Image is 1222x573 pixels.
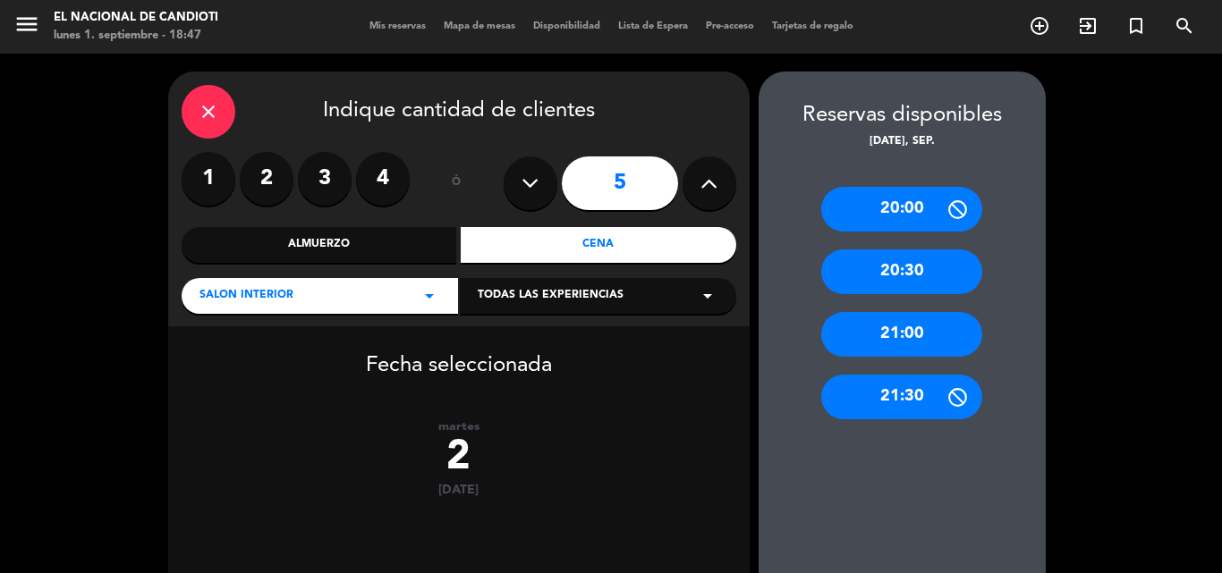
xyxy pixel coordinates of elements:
[478,287,624,305] span: Todas las experiencias
[461,227,736,263] div: Cena
[697,21,763,31] span: Pre-acceso
[821,249,982,294] div: 20:30
[182,152,235,206] label: 1
[168,326,750,383] div: Fecha seleccionada
[356,152,410,206] label: 4
[1174,15,1195,37] i: search
[54,9,218,27] div: El Nacional de Candioti
[168,483,750,498] div: [DATE]
[821,312,982,357] div: 21:00
[1077,15,1099,37] i: exit_to_app
[13,11,40,44] button: menu
[240,152,293,206] label: 2
[763,21,862,31] span: Tarjetas de regalo
[199,287,293,305] span: SALON INTERIOR
[182,227,457,263] div: Almuerzo
[1029,15,1050,37] i: add_circle_outline
[428,152,486,215] div: ó
[54,27,218,45] div: lunes 1. septiembre - 18:47
[198,101,219,122] i: close
[759,98,1046,133] div: Reservas disponibles
[182,85,736,139] div: Indique cantidad de clientes
[697,285,718,307] i: arrow_drop_down
[609,21,697,31] span: Lista de Espera
[168,434,750,483] div: 2
[821,375,982,419] div: 21:30
[435,21,524,31] span: Mapa de mesas
[1125,15,1147,37] i: turned_in_not
[821,187,982,232] div: 20:00
[298,152,352,206] label: 3
[13,11,40,38] i: menu
[759,133,1046,151] div: [DATE], sep.
[168,419,750,434] div: martes
[524,21,609,31] span: Disponibilidad
[419,285,440,307] i: arrow_drop_down
[361,21,435,31] span: Mis reservas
